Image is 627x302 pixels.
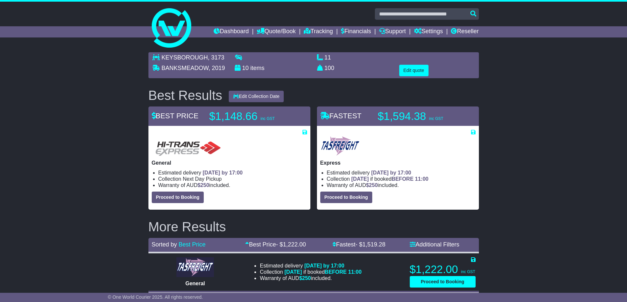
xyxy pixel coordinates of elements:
a: Reseller [451,26,479,37]
li: Estimated delivery [327,170,476,176]
span: items [250,65,265,71]
li: Warranty of AUD included. [327,182,476,188]
a: Fastest- $1,519.28 [332,241,385,248]
a: Financials [341,26,371,37]
span: 250 [302,275,311,281]
span: inc GST [461,269,475,274]
span: $ [366,182,378,188]
p: General [152,160,307,166]
span: BANKSMEADOW [162,65,209,71]
span: 1,222.00 [283,241,306,248]
span: 11:00 [415,176,429,182]
li: Collection [260,269,361,275]
a: Settings [414,26,443,37]
li: Estimated delivery [158,170,307,176]
span: 11 [325,54,331,61]
span: - $ [276,241,306,248]
button: Edit Collection Date [229,91,284,102]
img: HiTrans (Machship): General [152,135,223,156]
a: Best Price [179,241,206,248]
p: $1,222.00 [410,263,476,276]
span: BEFORE [325,269,347,275]
h2: More Results [148,220,479,234]
a: Tracking [304,26,333,37]
li: Warranty of AUD included. [260,275,361,281]
span: FASTEST [320,112,362,120]
span: if booked [284,269,361,275]
img: Tasfreight: General [176,257,214,277]
span: $ [299,275,311,281]
span: , 3173 [208,54,224,61]
span: KEYSBOROUGH [162,54,208,61]
span: [DATE] by 17:00 [203,170,243,175]
button: Proceed to Booking [152,192,204,203]
span: - $ [355,241,385,248]
p: Express [320,160,476,166]
span: 11:00 [348,269,362,275]
span: Next Day Pickup [183,176,222,182]
span: [DATE] by 17:00 [371,170,411,175]
li: Estimated delivery [260,263,361,269]
span: General [185,281,205,286]
span: BEST PRICE [152,112,198,120]
span: 250 [369,182,378,188]
a: Quote/Book [257,26,296,37]
a: Support [379,26,406,37]
p: $1,594.38 [378,110,460,123]
span: [DATE] [351,176,369,182]
span: inc GST [260,116,274,121]
span: 10 [242,65,249,71]
span: if booked [351,176,428,182]
span: 100 [325,65,334,71]
li: Collection [327,176,476,182]
button: Proceed to Booking [320,192,372,203]
button: Proceed to Booking [410,276,476,288]
a: Additional Filters [410,241,459,248]
span: Sorted by [152,241,177,248]
span: © One World Courier 2025. All rights reserved. [108,294,203,300]
span: [DATE] by 17:00 [304,263,345,268]
a: Dashboard [214,26,249,37]
div: Best Results [145,88,226,103]
span: inc GST [429,116,443,121]
span: 250 [200,182,209,188]
button: Edit quote [399,65,429,76]
span: [DATE] [284,269,302,275]
span: , 2019 [209,65,225,71]
p: $1,148.66 [209,110,292,123]
img: Tasfreight: Express [320,135,360,156]
span: BEFORE [392,176,414,182]
a: Best Price- $1,222.00 [245,241,306,248]
li: Collection [158,176,307,182]
li: Warranty of AUD included. [158,182,307,188]
span: 1,519.28 [362,241,385,248]
span: $ [197,182,209,188]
